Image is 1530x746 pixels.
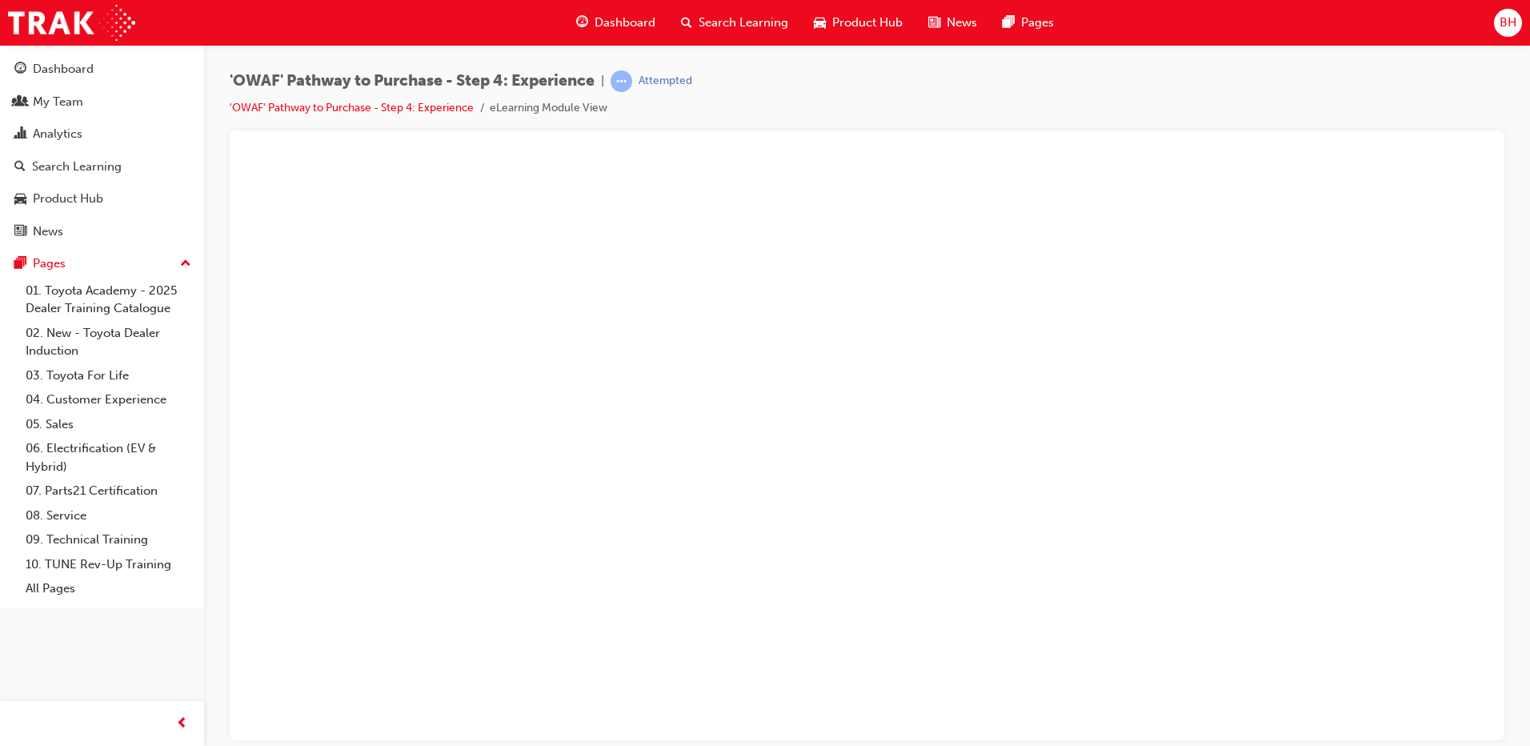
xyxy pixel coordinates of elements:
span: News [947,14,977,32]
span: Dashboard [595,14,655,32]
a: 05. Sales [19,412,198,437]
a: car-iconProduct Hub [801,6,915,39]
a: Product Hub [6,184,198,214]
a: 08. Service [19,503,198,528]
span: BH [1500,14,1516,32]
div: Product Hub [33,190,103,208]
span: chart-icon [14,127,26,142]
a: search-iconSearch Learning [668,6,801,39]
span: up-icon [180,254,191,275]
span: pages-icon [14,257,26,271]
span: search-icon [681,13,692,33]
button: DashboardMy TeamAnalyticsSearch LearningProduct HubNews [6,51,198,249]
span: pages-icon [1003,13,1015,33]
div: Analytics [33,125,82,143]
button: Pages [6,249,198,279]
a: pages-iconPages [990,6,1067,39]
span: Product Hub [832,14,903,32]
span: 'OWAF' Pathway to Purchase - Step 4: Experience [230,72,595,90]
a: news-iconNews [915,6,990,39]
div: News [33,223,63,241]
a: 10. TUNE Rev-Up Training [19,552,198,577]
a: 03. Toyota For Life [19,363,198,388]
div: Attempted [639,74,692,89]
span: prev-icon [176,714,188,734]
a: Search Learning [6,152,198,182]
span: guage-icon [14,62,26,77]
img: Trak [8,5,135,41]
a: 04. Customer Experience [19,387,198,412]
li: eLearning Module View [490,99,607,118]
a: All Pages [19,576,198,601]
a: Analytics [6,119,198,149]
a: 07. Parts21 Certification [19,479,198,503]
div: My Team [33,93,83,111]
div: Search Learning [32,158,122,176]
span: learningRecordVerb_ATTEMPT-icon [611,70,632,92]
a: 01. Toyota Academy - 2025 Dealer Training Catalogue [19,279,198,321]
a: 09. Technical Training [19,527,198,552]
div: Pages [33,255,66,273]
a: 'OWAF' Pathway to Purchase - Step 4: Experience [230,101,474,114]
span: car-icon [814,13,826,33]
span: guage-icon [576,13,588,33]
a: 06. Electrification (EV & Hybrid) [19,436,198,479]
span: people-icon [14,95,26,110]
span: | [601,72,604,90]
a: 02. New - Toyota Dealer Induction [19,321,198,363]
a: My Team [6,87,198,117]
div: Dashboard [33,60,94,78]
a: News [6,217,198,247]
a: guage-iconDashboard [563,6,668,39]
button: BH [1494,9,1522,37]
span: news-icon [928,13,940,33]
span: search-icon [14,160,26,174]
span: car-icon [14,192,26,207]
span: Pages [1021,14,1054,32]
a: Dashboard [6,54,198,84]
span: Search Learning [699,14,788,32]
span: news-icon [14,225,26,239]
